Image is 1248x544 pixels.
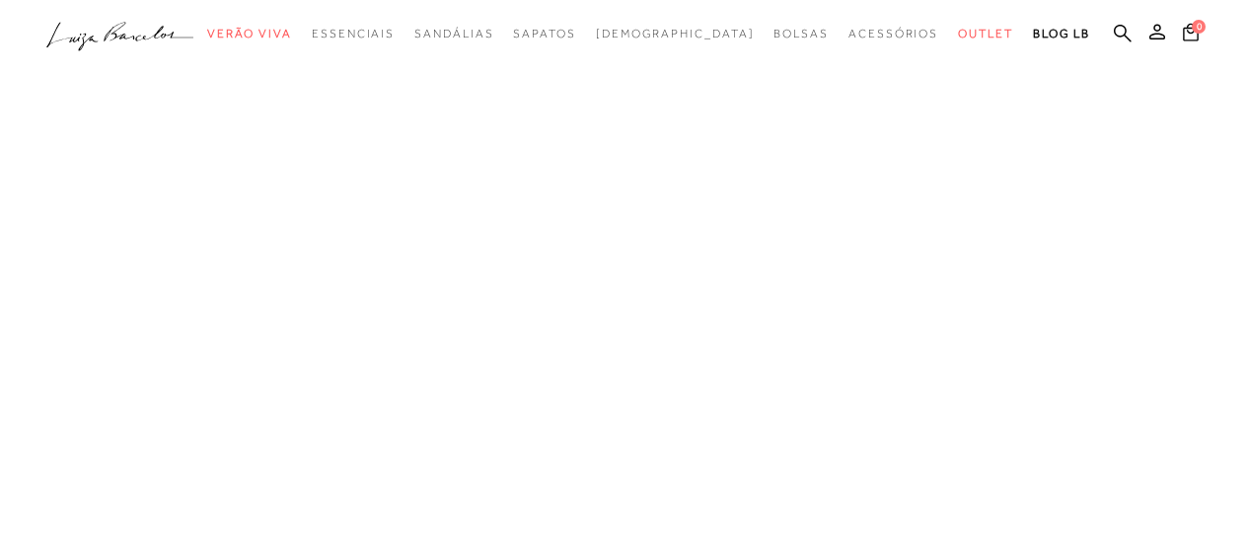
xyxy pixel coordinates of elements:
a: noSubCategoriesText [596,16,755,52]
a: categoryNavScreenReaderText [312,16,395,52]
span: Bolsas [773,27,829,40]
span: Acessórios [848,27,938,40]
a: categoryNavScreenReaderText [414,16,493,52]
span: Verão Viva [207,27,292,40]
span: 0 [1192,20,1206,34]
a: categoryNavScreenReaderText [958,16,1013,52]
span: Sandálias [414,27,493,40]
a: categoryNavScreenReaderText [773,16,829,52]
a: BLOG LB [1033,16,1090,52]
a: categoryNavScreenReaderText [848,16,938,52]
span: Essenciais [312,27,395,40]
a: categoryNavScreenReaderText [513,16,575,52]
span: BLOG LB [1033,27,1090,40]
a: categoryNavScreenReaderText [207,16,292,52]
span: Outlet [958,27,1013,40]
span: Sapatos [513,27,575,40]
button: 0 [1177,22,1205,48]
span: [DEMOGRAPHIC_DATA] [596,27,755,40]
